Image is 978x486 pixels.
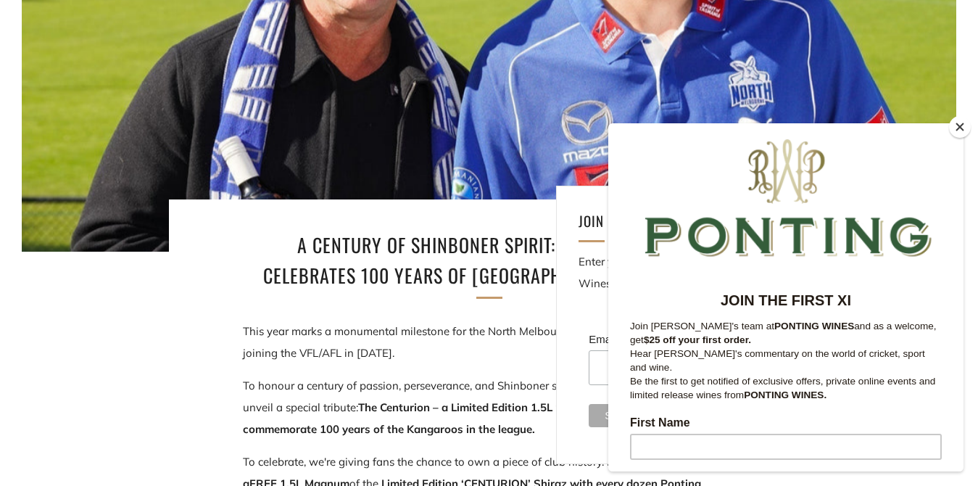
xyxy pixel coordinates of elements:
strong: $25 off your first order. [36,211,143,222]
strong: PONTING WINES [166,197,246,208]
label: Email Address [589,329,911,349]
input: Subscribe [589,404,669,427]
div: indicates required [589,315,911,329]
label: Email [22,415,333,432]
strong: JOIN THE FIRST XI [112,169,243,185]
button: Close [949,116,971,138]
label: First Name [22,293,333,310]
h4: Join [PERSON_NAME]'s team at ponting Wines [579,208,908,233]
label: Last Name [22,354,333,371]
h1: A Century of Shinboner Spirit: Ponting Wines Celebrates 100 Years of [GEOGRAPHIC_DATA] in the AFL [250,230,729,290]
strong: The Centurion – a Limited Edition 1.5L magnum of Shiraz created to commemorate 100 years of the K... [243,400,706,436]
p: Enter your email address below and get $25 off your first Ponting Wines order. [579,251,925,295]
p: Be the first to get notified of exclusive offers, private online events and limited release wines... [22,251,333,279]
span: This year marks a monumental milestone for the North Melbourne Football Club - 100 years since jo... [243,324,731,360]
p: Join [PERSON_NAME]'s team at and as a welcome, get [22,196,333,223]
strong: PONTING WINES. [136,266,218,277]
span: To honour a century of passion, perseverance, and Shinboner spirit, Ponting Wines is proud to unv... [243,379,713,414]
p: Hear [PERSON_NAME]'s commentary on the world of cricket, sport and wine. [22,223,333,251]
